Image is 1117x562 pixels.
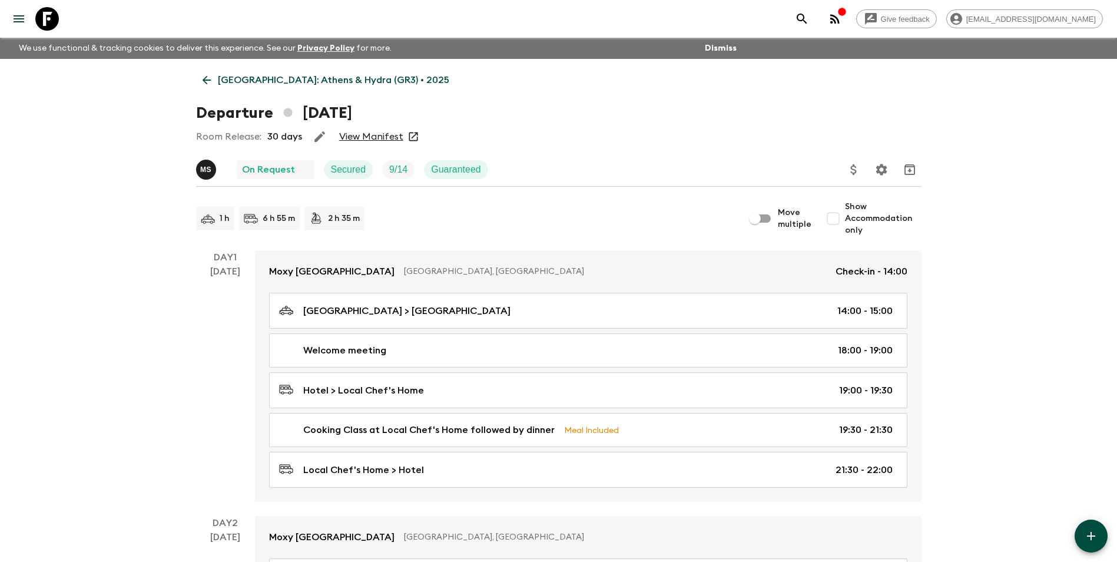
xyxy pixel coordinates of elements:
p: Local Chef's Home > Hotel [303,463,424,477]
button: Update Price, Early Bird Discount and Costs [842,158,866,181]
p: 1 h [220,213,230,224]
p: Moxy [GEOGRAPHIC_DATA] [269,530,395,544]
p: 19:00 - 19:30 [839,384,893,398]
p: 9 / 14 [389,163,407,177]
p: Room Release: [196,130,261,144]
p: [GEOGRAPHIC_DATA]: Athens & Hydra (GR3) • 2025 [218,73,449,87]
div: [EMAIL_ADDRESS][DOMAIN_NAME] [946,9,1103,28]
p: [GEOGRAPHIC_DATA], [GEOGRAPHIC_DATA] [404,266,826,277]
p: Day 1 [196,250,255,265]
span: Show Accommodation only [845,201,922,236]
span: Magda Sotiriadis [196,163,218,173]
p: Check-in - 14:00 [836,265,907,279]
p: Moxy [GEOGRAPHIC_DATA] [269,265,395,279]
a: View Manifest [339,131,403,143]
p: 2 h 35 m [328,213,360,224]
p: Hotel > Local Chef's Home [303,384,424,398]
h1: Departure [DATE] [196,101,352,125]
span: Give feedback [874,15,936,24]
p: Day 2 [196,516,255,530]
button: search adventures [790,7,814,31]
a: [GEOGRAPHIC_DATA] > [GEOGRAPHIC_DATA]14:00 - 15:00 [269,293,907,329]
p: 6 h 55 m [263,213,295,224]
p: 14:00 - 15:00 [837,304,893,318]
div: [DATE] [210,265,240,502]
p: [GEOGRAPHIC_DATA] > [GEOGRAPHIC_DATA] [303,304,511,318]
button: MS [196,160,218,180]
p: [GEOGRAPHIC_DATA], [GEOGRAPHIC_DATA] [404,531,898,543]
p: Meal Included [564,424,619,437]
a: Give feedback [856,9,937,28]
a: Moxy [GEOGRAPHIC_DATA][GEOGRAPHIC_DATA], [GEOGRAPHIC_DATA] [255,516,922,558]
a: Privacy Policy [297,44,354,52]
button: Settings [870,158,893,181]
div: Trip Fill [382,160,415,179]
p: 21:30 - 22:00 [836,463,893,477]
a: Cooking Class at Local Chef's Home followed by dinnerMeal Included19:30 - 21:30 [269,413,907,447]
a: Local Chef's Home > Hotel21:30 - 22:00 [269,452,907,488]
span: Move multiple [778,207,812,230]
button: Dismiss [702,40,740,57]
a: [GEOGRAPHIC_DATA]: Athens & Hydra (GR3) • 2025 [196,68,456,92]
a: Hotel > Local Chef's Home19:00 - 19:30 [269,372,907,408]
button: Archive (Completed, Cancelled or Unsynced Departures only) [898,158,922,181]
p: Secured [331,163,366,177]
a: Moxy [GEOGRAPHIC_DATA][GEOGRAPHIC_DATA], [GEOGRAPHIC_DATA]Check-in - 14:00 [255,250,922,293]
p: Guaranteed [431,163,481,177]
button: menu [7,7,31,31]
p: 18:00 - 19:00 [838,343,893,358]
p: Welcome meeting [303,343,386,358]
p: On Request [242,163,295,177]
p: 19:30 - 21:30 [839,423,893,437]
div: Secured [324,160,373,179]
p: Cooking Class at Local Chef's Home followed by dinner [303,423,555,437]
a: Welcome meeting18:00 - 19:00 [269,333,907,368]
span: [EMAIL_ADDRESS][DOMAIN_NAME] [960,15,1102,24]
p: We use functional & tracking cookies to deliver this experience. See our for more. [14,38,396,59]
p: 30 days [267,130,302,144]
p: M S [200,165,211,174]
